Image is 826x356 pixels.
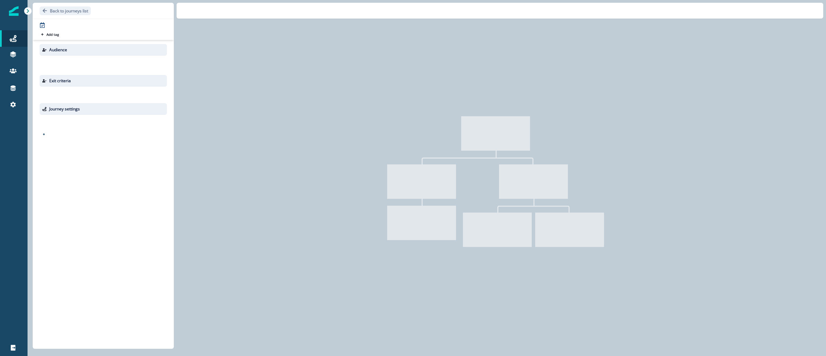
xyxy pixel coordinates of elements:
[49,78,71,84] p: Exit criteria
[49,106,80,112] p: Journey settings
[9,6,19,16] img: Inflection
[40,32,60,37] button: Add tag
[40,7,91,15] button: Go back
[49,47,67,53] p: Audience
[50,8,88,14] p: Back to journeys list
[46,32,59,36] p: Add tag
